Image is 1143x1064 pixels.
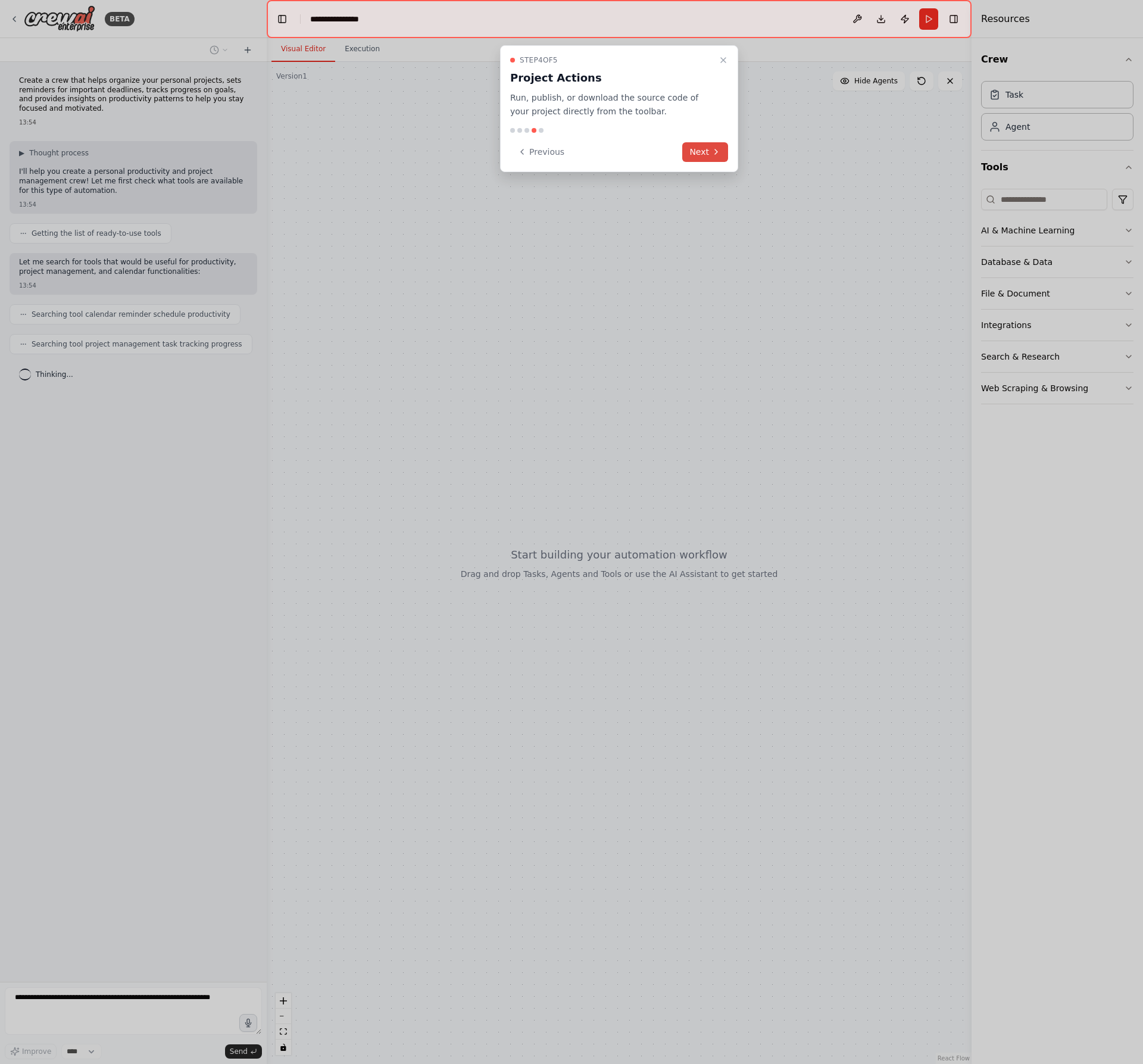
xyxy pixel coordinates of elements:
[510,70,714,86] h3: Project Actions
[520,55,558,65] span: Step 4 of 5
[510,142,571,162] button: Previous
[682,142,728,162] button: Next
[716,53,730,67] button: Close walkthrough
[510,91,714,118] p: Run, publish, or download the source code of your project directly from the toolbar.
[274,11,291,27] button: Hide left sidebar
